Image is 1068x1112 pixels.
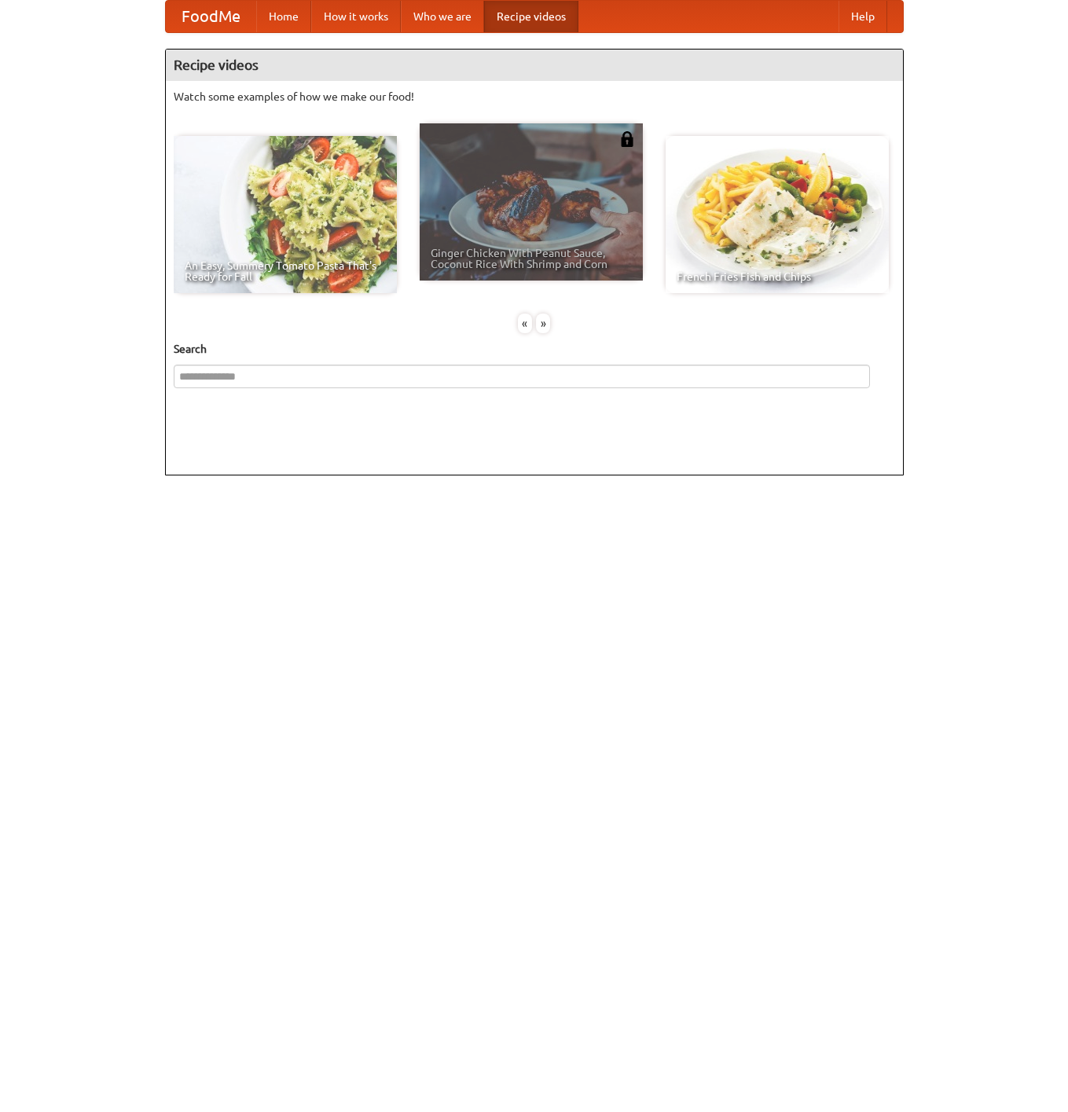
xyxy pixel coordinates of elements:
p: Watch some examples of how we make our food! [174,89,895,105]
div: » [536,314,550,333]
a: FoodMe [166,1,256,32]
img: 483408.png [619,131,635,147]
a: How it works [311,1,401,32]
h4: Recipe videos [166,50,903,81]
a: An Easy, Summery Tomato Pasta That's Ready for Fall [174,136,397,293]
a: Recipe videos [484,1,578,32]
a: Who we are [401,1,484,32]
span: French Fries Fish and Chips [677,271,878,282]
span: An Easy, Summery Tomato Pasta That's Ready for Fall [185,260,386,282]
a: French Fries Fish and Chips [666,136,889,293]
div: « [518,314,532,333]
a: Home [256,1,311,32]
a: Help [839,1,887,32]
h5: Search [174,341,895,357]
